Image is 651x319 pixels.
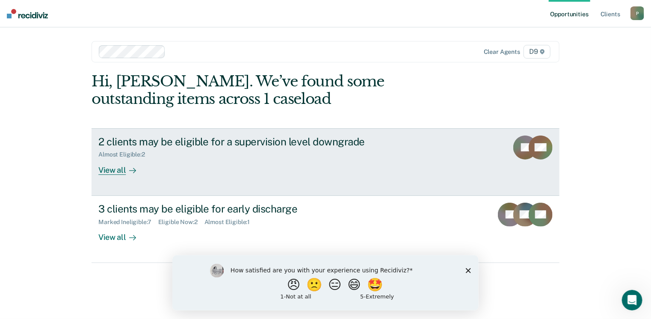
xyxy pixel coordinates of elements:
[172,255,479,310] iframe: Survey by Kim from Recidiviz
[98,158,146,175] div: View all
[98,136,399,148] div: 2 clients may be eligible for a supervision level downgrade
[92,128,559,196] a: 2 clients may be eligible for a supervision level downgradeAlmost Eligible:2View all
[524,45,550,59] span: D9
[92,196,559,263] a: 3 clients may be eligible for early dischargeMarked Ineligible:7Eligible Now:2Almost Eligible:1Vi...
[98,225,146,242] div: View all
[158,219,204,226] div: Eligible Now : 2
[7,9,48,18] img: Recidiviz
[630,6,644,20] button: P
[204,219,257,226] div: Almost Eligible : 1
[98,203,399,215] div: 3 clients may be eligible for early discharge
[92,73,466,108] div: Hi, [PERSON_NAME]. We’ve found some outstanding items across 1 caseload
[622,290,642,310] iframe: Intercom live chat
[484,48,520,56] div: Clear agents
[98,219,158,226] div: Marked Ineligible : 7
[98,151,152,158] div: Almost Eligible : 2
